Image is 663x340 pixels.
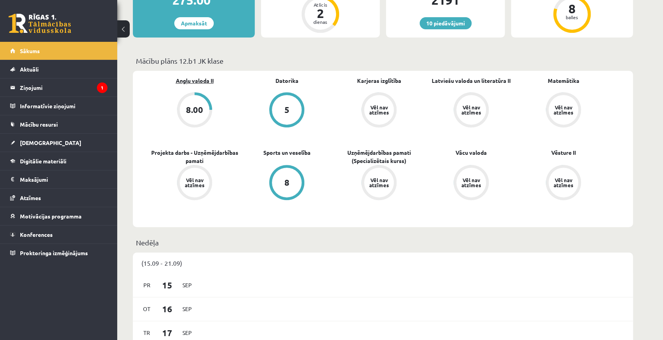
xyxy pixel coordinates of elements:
a: Matemātika [548,77,579,85]
span: Mācību resursi [20,121,58,128]
a: Vēl nav atzīmes [333,92,425,129]
a: 8 [241,165,333,202]
span: 17 [155,326,179,339]
a: Atzīmes [10,189,107,207]
a: Vēl nav atzīmes [517,165,609,202]
span: Sep [179,327,195,339]
a: Uzņēmējdarbības pamati (Specializētais kurss) [333,149,425,165]
div: 8.00 [186,106,203,114]
span: Sākums [20,47,40,54]
div: 5 [284,106,290,114]
div: dienas [309,20,332,24]
a: Apmaksāt [174,17,214,29]
a: Proktoringa izmēģinājums [10,244,107,262]
a: Maksājumi [10,170,107,188]
span: Sep [179,303,195,315]
i: 1 [97,82,107,93]
a: Informatīvie ziņojumi [10,97,107,115]
div: 2 [309,7,332,20]
a: 8.00 [148,92,241,129]
a: Vēl nav atzīmes [517,92,609,129]
span: Sep [179,279,195,291]
p: Nedēļa [136,237,630,248]
span: [DEMOGRAPHIC_DATA] [20,139,81,146]
a: Sports un veselība [263,149,311,157]
a: Mācību resursi [10,115,107,133]
div: (15.09 - 21.09) [133,252,633,274]
a: Latviešu valoda un literatūra II [432,77,511,85]
span: Aktuāli [20,66,39,73]
a: Projekta darbs - Uzņēmējdarbības pamati [148,149,241,165]
span: Konferences [20,231,53,238]
span: 16 [155,302,179,315]
a: Sākums [10,42,107,60]
a: Ziņojumi1 [10,79,107,97]
a: Digitālie materiāli [10,152,107,170]
a: Karjeras izglītība [357,77,401,85]
a: Vēl nav atzīmes [425,165,517,202]
div: Vēl nav atzīmes [184,177,206,188]
div: 8 [284,178,290,187]
span: Atzīmes [20,194,41,201]
legend: Informatīvie ziņojumi [20,97,107,115]
span: Digitālie materiāli [20,157,66,165]
span: Tr [139,327,155,339]
a: [DEMOGRAPHIC_DATA] [10,134,107,152]
a: Vēl nav atzīmes [333,165,425,202]
legend: Maksājumi [20,170,107,188]
span: 15 [155,279,179,292]
span: Motivācijas programma [20,213,82,220]
a: 5 [241,92,333,129]
p: Mācību plāns 12.b1 JK klase [136,55,630,66]
div: balles [560,15,584,20]
span: Pr [139,279,155,291]
div: Atlicis [309,2,332,7]
span: Proktoringa izmēģinājums [20,249,88,256]
div: Vēl nav atzīmes [460,105,482,115]
a: Rīgas 1. Tālmācības vidusskola [9,14,71,33]
a: Aktuāli [10,60,107,78]
div: Vēl nav atzīmes [552,105,574,115]
a: Motivācijas programma [10,207,107,225]
a: Vēl nav atzīmes [148,165,241,202]
a: Vēl nav atzīmes [425,92,517,129]
div: Vēl nav atzīmes [552,177,574,188]
div: Vēl nav atzīmes [460,177,482,188]
a: Konferences [10,225,107,243]
span: Ot [139,303,155,315]
a: Angļu valoda II [176,77,214,85]
a: Vēsture II [551,149,576,157]
legend: Ziņojumi [20,79,107,97]
a: Datorika [275,77,298,85]
a: 10 piedāvājumi [420,17,472,29]
div: 8 [560,2,584,15]
div: Vēl nav atzīmes [368,177,390,188]
div: Vēl nav atzīmes [368,105,390,115]
a: Vācu valoda [456,149,487,157]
